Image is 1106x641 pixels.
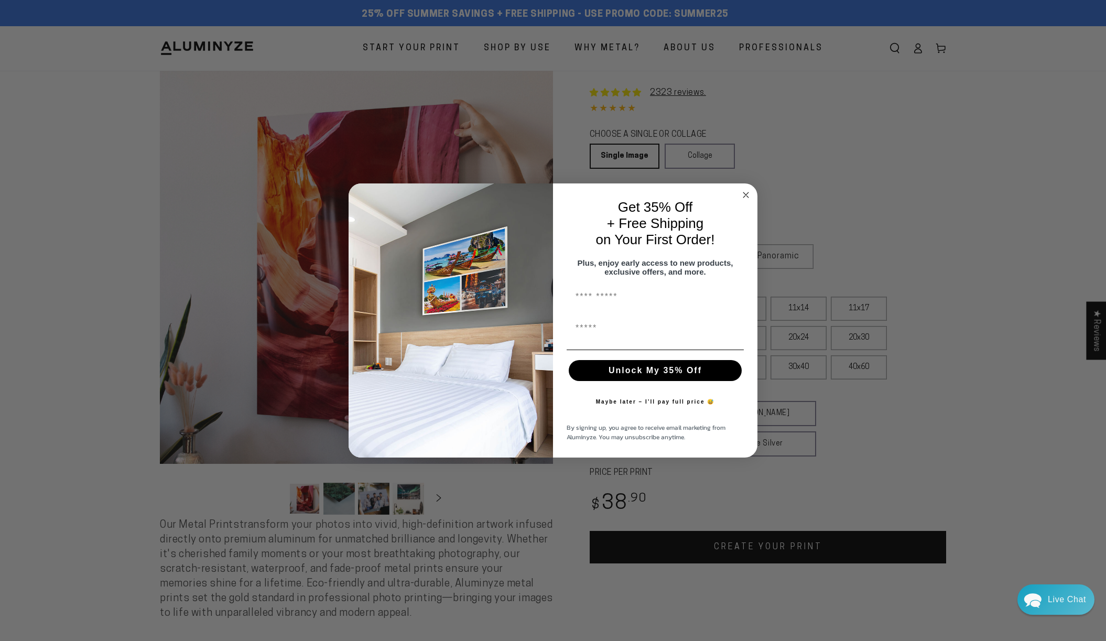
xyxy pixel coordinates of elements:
img: 728e4f65-7e6c-44e2-b7d1-0292a396982f.jpeg [349,183,553,458]
button: Maybe later – I’ll pay full price 😅 [591,392,720,412]
button: Unlock My 35% Off [569,360,742,381]
img: underline [567,350,744,350]
span: on Your First Order! [596,232,715,247]
div: Contact Us Directly [1048,584,1086,615]
button: Close dialog [740,189,752,201]
span: Get 35% Off [618,199,693,215]
span: + Free Shipping [607,215,703,231]
span: By signing up, you agree to receive email marketing from Aluminyze. You may unsubscribe anytime. [567,423,725,442]
span: Plus, enjoy early access to new products, exclusive offers, and more. [578,258,733,276]
div: Chat widget toggle [1017,584,1094,615]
